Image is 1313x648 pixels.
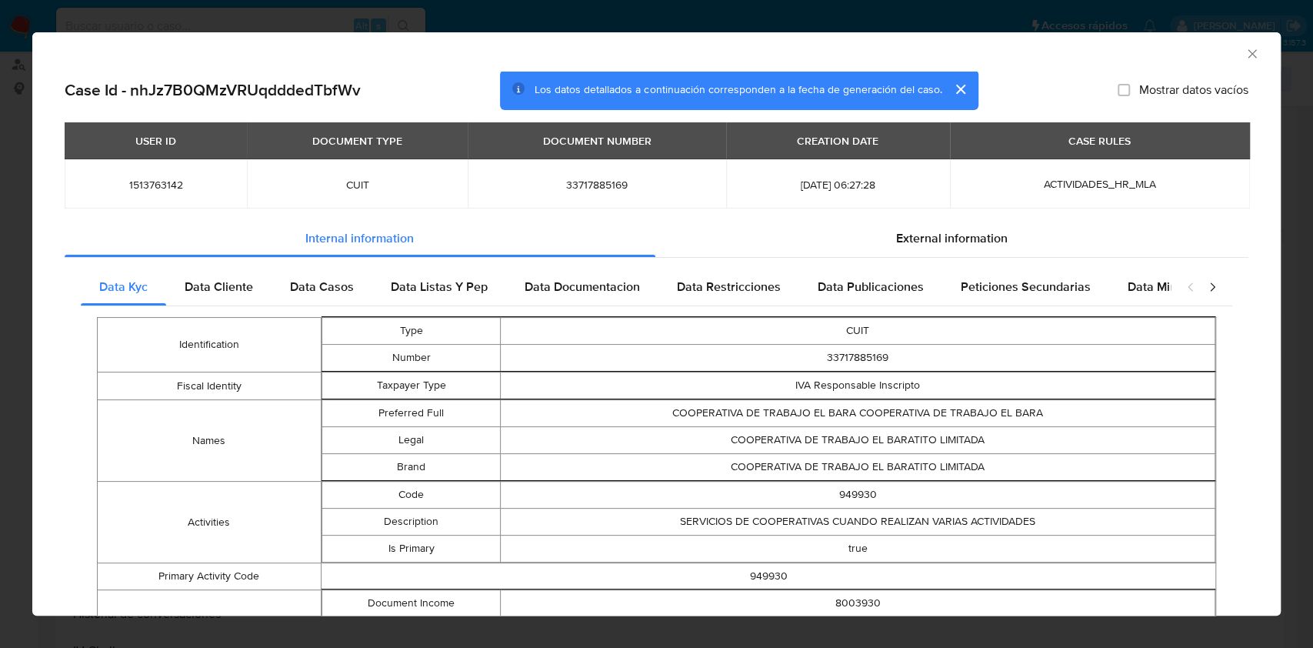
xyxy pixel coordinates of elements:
[322,345,500,372] td: Number
[1059,128,1140,154] div: CASE RULES
[501,454,1215,481] td: COOPERATIVA DE TRABAJO EL BARATITO LIMITADA
[677,278,781,296] span: Data Restricciones
[98,318,322,372] td: Identification
[322,590,500,617] td: Document Income
[941,71,978,108] button: cerrar
[322,427,500,454] td: Legal
[265,178,449,192] span: CUIT
[788,128,888,154] div: CREATION DATE
[98,482,322,563] td: Activities
[65,80,361,100] h2: Case Id - nhJz7B0QMzVRUqdddedTbfWv
[32,32,1281,616] div: closure-recommendation-modal
[896,229,1008,247] span: External information
[126,128,185,154] div: USER ID
[501,509,1215,536] td: SERVICIOS DE COOPERATIVAS CUANDO REALIZAN VARIAS ACTIVIDADES
[501,427,1215,454] td: COOPERATIVA DE TRABAJO EL BARATITO LIMITADA
[501,482,1215,509] td: 949930
[486,178,707,192] span: 33717885169
[1044,176,1156,192] span: ACTIVIDADES_HR_MLA
[1128,278,1212,296] span: Data Minoridad
[501,372,1215,399] td: IVA Responsable Inscripto
[303,128,412,154] div: DOCUMENT TYPE
[391,278,488,296] span: Data Listas Y Pep
[322,454,500,481] td: Brand
[1118,84,1130,96] input: Mostrar datos vacíos
[83,178,228,192] span: 1513763142
[501,590,1215,617] td: 8003930
[321,563,1215,590] td: 949930
[98,563,322,590] td: Primary Activity Code
[98,400,322,482] td: Names
[65,220,1248,257] div: Detailed info
[98,372,322,400] td: Fiscal Identity
[290,278,354,296] span: Data Casos
[501,318,1215,345] td: CUIT
[322,482,500,509] td: Code
[322,318,500,345] td: Type
[185,278,253,296] span: Data Cliente
[745,178,931,192] span: [DATE] 06:27:28
[322,509,500,536] td: Description
[305,229,414,247] span: Internal information
[322,372,500,399] td: Taxpayer Type
[501,400,1215,427] td: COOPERATIVA DE TRABAJO EL BARA COOPERATIVA DE TRABAJO EL BARA
[1245,46,1258,60] button: Cerrar ventana
[501,345,1215,372] td: 33717885169
[322,536,500,563] td: Is Primary
[961,278,1091,296] span: Peticiones Secundarias
[1139,82,1248,98] span: Mostrar datos vacíos
[535,82,941,98] span: Los datos detallados a continuación corresponden a la fecha de generación del caso.
[818,278,924,296] span: Data Publicaciones
[533,128,660,154] div: DOCUMENT NUMBER
[81,269,1171,306] div: Detailed internal info
[99,278,148,296] span: Data Kyc
[501,536,1215,563] td: true
[525,278,640,296] span: Data Documentacion
[322,400,500,427] td: Preferred Full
